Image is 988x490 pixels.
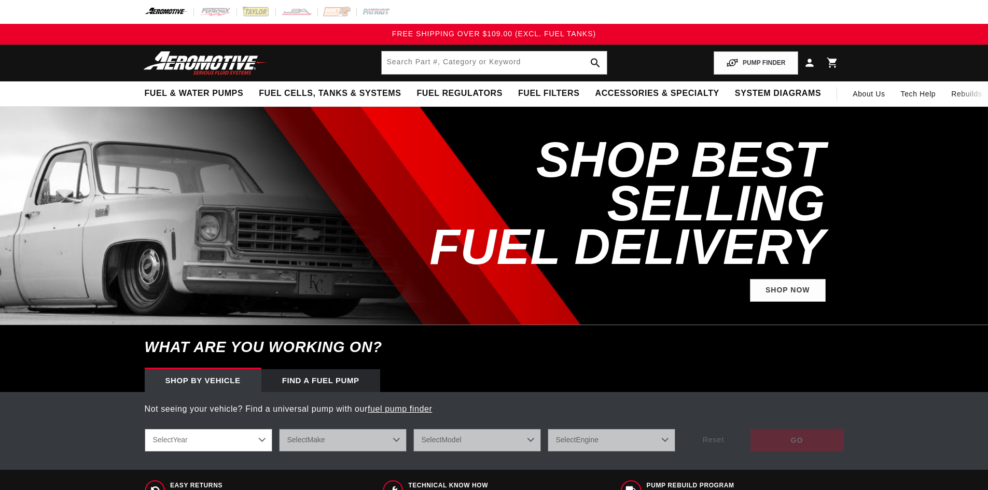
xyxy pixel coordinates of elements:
span: About Us [853,90,885,98]
summary: Fuel Regulators [409,81,510,106]
summary: Fuel Cells, Tanks & Systems [251,81,409,106]
img: Aeromotive [141,51,270,75]
a: Shop Now [750,279,826,302]
span: System Diagrams [735,88,821,99]
h2: SHOP BEST SELLING FUEL DELIVERY [382,138,826,269]
summary: System Diagrams [727,81,829,106]
span: Fuel Cells, Tanks & Systems [259,88,401,99]
p: Not seeing your vehicle? Find a universal pump with our [145,402,844,416]
a: fuel pump finder [368,404,432,413]
button: search button [584,51,607,74]
summary: Fuel & Water Pumps [137,81,252,106]
span: Fuel Filters [518,88,580,99]
select: Model [413,429,541,452]
div: Shop by vehicle [145,369,261,392]
a: About Us [845,81,893,106]
div: Find a Fuel Pump [261,369,380,392]
select: Year [145,429,272,452]
span: Technical Know How [408,481,561,490]
span: Accessories & Specialty [595,88,719,99]
button: PUMP FINDER [714,51,798,75]
span: Fuel Regulators [416,88,502,99]
span: Easy Returns [170,481,276,490]
select: Engine [548,429,675,452]
span: Pump Rebuild program [647,481,836,490]
span: Fuel & Water Pumps [145,88,244,99]
span: FREE SHIPPING OVER $109.00 (EXCL. FUEL TANKS) [392,30,596,38]
summary: Tech Help [893,81,944,106]
input: Search by Part Number, Category or Keyword [382,51,607,74]
select: Make [279,429,407,452]
summary: Accessories & Specialty [588,81,727,106]
summary: Fuel Filters [510,81,588,106]
span: Tech Help [901,88,936,100]
h6: What are you working on? [119,325,870,369]
span: Rebuilds [951,88,982,100]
